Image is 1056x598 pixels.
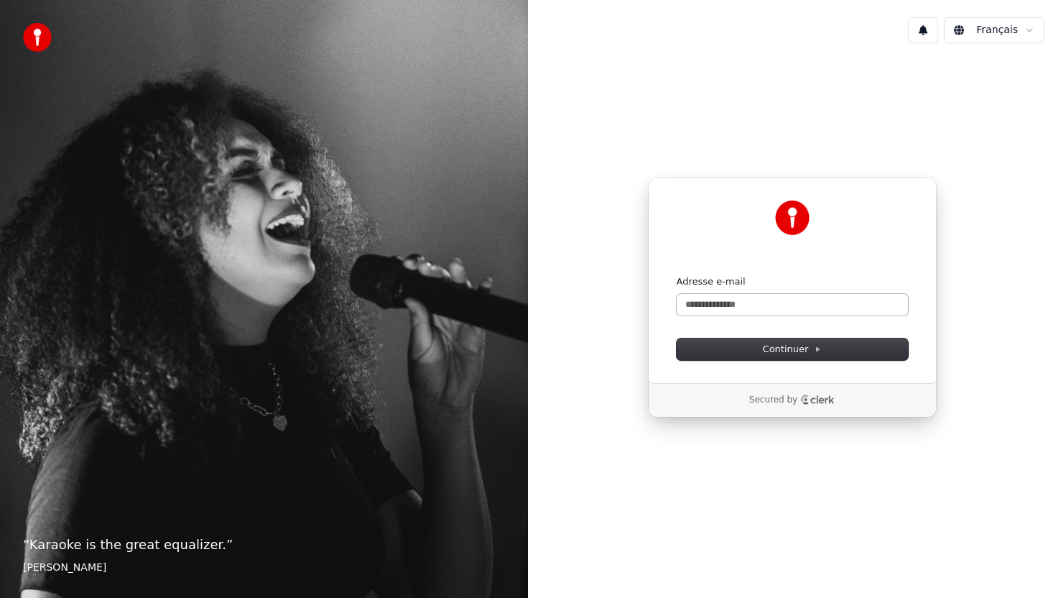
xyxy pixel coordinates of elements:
[800,395,835,405] a: Clerk logo
[763,343,822,356] span: Continuer
[23,23,52,52] img: youka
[775,201,810,235] img: Youka
[23,535,505,555] p: “ Karaoke is the great equalizer. ”
[677,275,746,288] label: Adresse e-mail
[749,395,797,406] p: Secured by
[23,561,505,575] footer: [PERSON_NAME]
[677,339,908,360] button: Continuer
